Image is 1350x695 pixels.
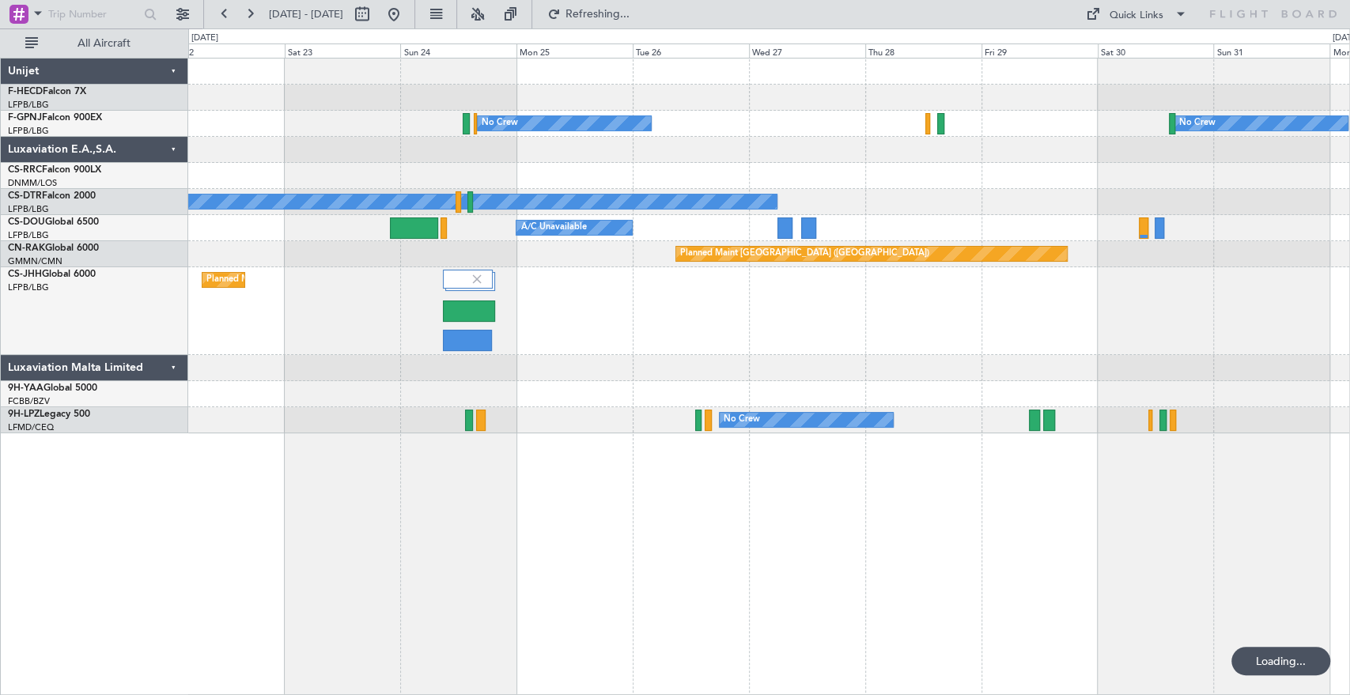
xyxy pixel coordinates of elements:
[1098,43,1214,58] div: Sat 30
[8,410,90,419] a: 9H-LPZLegacy 500
[8,217,45,227] span: CS-DOU
[1213,43,1329,58] div: Sun 31
[8,217,99,227] a: CS-DOUGlobal 6500
[8,125,49,137] a: LFPB/LBG
[8,421,54,433] a: LFMD/CEQ
[749,43,865,58] div: Wed 27
[8,87,86,96] a: F-HECDFalcon 7X
[540,2,635,27] button: Refreshing...
[8,255,62,267] a: GMMN/CMN
[206,268,456,292] div: Planned Maint [GEOGRAPHIC_DATA] ([GEOGRAPHIC_DATA])
[516,43,633,58] div: Mon 25
[8,177,57,189] a: DNMM/LOS
[41,38,167,49] span: All Aircraft
[8,410,40,419] span: 9H-LPZ
[8,165,42,175] span: CS-RRC
[1231,647,1330,675] div: Loading...
[8,87,43,96] span: F-HECD
[470,272,484,286] img: gray-close.svg
[865,43,981,58] div: Thu 28
[168,43,285,58] div: Fri 22
[8,113,42,123] span: F-GPNJ
[8,270,96,279] a: CS-JHHGlobal 6000
[1110,8,1163,24] div: Quick Links
[520,216,586,240] div: A/C Unavailable
[633,43,749,58] div: Tue 26
[724,408,760,432] div: No Crew
[8,383,97,393] a: 9H-YAAGlobal 5000
[8,270,42,279] span: CS-JHH
[285,43,401,58] div: Sat 23
[1178,111,1215,135] div: No Crew
[8,395,50,407] a: FCBB/BZV
[400,43,516,58] div: Sun 24
[8,281,49,293] a: LFPB/LBG
[482,111,518,135] div: No Crew
[8,113,102,123] a: F-GPNJFalcon 900EX
[8,244,45,253] span: CN-RAK
[8,229,49,241] a: LFPB/LBG
[8,191,42,201] span: CS-DTR
[1078,2,1195,27] button: Quick Links
[191,32,218,45] div: [DATE]
[17,31,172,56] button: All Aircraft
[8,383,43,393] span: 9H-YAA
[981,43,1098,58] div: Fri 29
[8,191,96,201] a: CS-DTRFalcon 2000
[269,7,343,21] span: [DATE] - [DATE]
[8,244,99,253] a: CN-RAKGlobal 6000
[8,165,101,175] a: CS-RRCFalcon 900LX
[8,99,49,111] a: LFPB/LBG
[8,203,49,215] a: LFPB/LBG
[564,9,630,20] span: Refreshing...
[680,242,929,266] div: Planned Maint [GEOGRAPHIC_DATA] ([GEOGRAPHIC_DATA])
[48,2,139,26] input: Trip Number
